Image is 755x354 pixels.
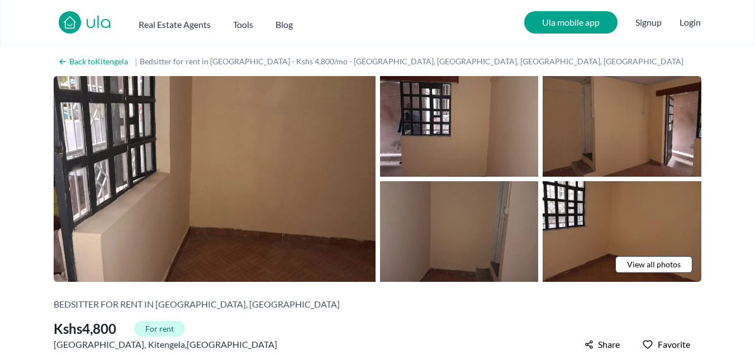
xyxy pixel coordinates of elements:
h2: Bedsitter for rent in [GEOGRAPHIC_DATA], [GEOGRAPHIC_DATA] [54,298,340,311]
button: Real Estate Agents [139,13,211,31]
span: | [135,55,137,68]
a: ula [86,13,112,34]
img: Bedsitter for rent in Kitengela - Kshs 4,800/mo - close to Sajo Heights, Kitengela, Kenya, Kajiad... [380,76,539,177]
span: Share [598,338,620,351]
h2: Real Estate Agents [139,18,211,31]
img: Bedsitter for rent in Kitengela - Kshs 4,800/mo - close to Sajo Heights, Kitengela, Kenya, Kajiad... [380,181,539,282]
img: Bedsitter for rent in Kitengela - Kshs 4,800/mo - close to Sajo Heights, Kitengela, Kenya, Kajiad... [54,76,376,282]
a: Back toKitengela [54,54,132,69]
h1: Bedsitter for rent in [GEOGRAPHIC_DATA] - Kshs 4,800/mo - [GEOGRAPHIC_DATA], [GEOGRAPHIC_DATA], [... [140,56,695,67]
span: Kshs 4,800 [54,320,116,338]
h2: Back to Kitengela [69,56,128,67]
a: Ula mobile app [524,11,618,34]
nav: Main [139,13,315,31]
span: Favorite [658,338,690,351]
button: Login [680,16,701,29]
a: View all photos [615,256,692,273]
span: [GEOGRAPHIC_DATA] , , [GEOGRAPHIC_DATA] [54,338,277,351]
span: Signup [635,11,662,34]
span: View all photos [627,259,681,270]
a: Blog [276,13,293,31]
h2: Blog [276,18,293,31]
button: Tools [233,13,253,31]
h2: Tools [233,18,253,31]
a: Kitengela [148,338,185,351]
img: Bedsitter for rent in Kitengela - Kshs 4,800/mo - close to Sajo Heights, Kitengela, Kenya, Kajiad... [543,76,701,177]
img: Bedsitter for rent in Kitengela - Kshs 4,800/mo - close to Sajo Heights, Kitengela, Kenya, Kajiad... [543,181,701,282]
span: For rent [134,321,185,337]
